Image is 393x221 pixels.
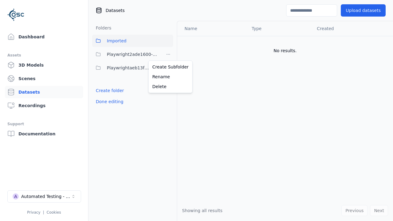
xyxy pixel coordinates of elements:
a: Rename [150,72,191,82]
a: Delete [150,82,191,91]
a: Create Subfolder [150,62,191,72]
